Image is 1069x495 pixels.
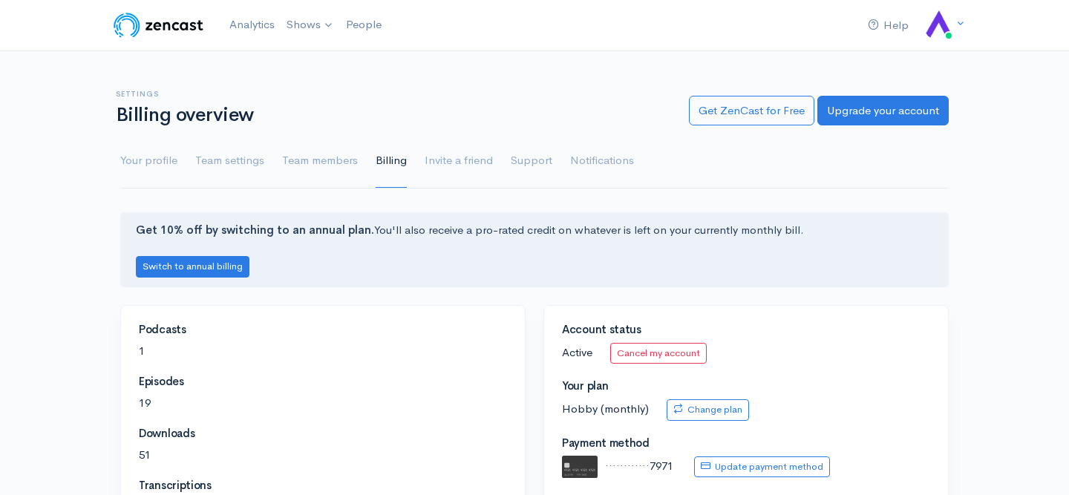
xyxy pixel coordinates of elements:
[111,10,206,40] img: ZenCast Logo
[689,96,814,126] a: Get ZenCast for Free
[562,343,930,364] p: Active
[340,9,388,41] a: People
[376,134,407,188] a: Billing
[667,399,749,421] a: Change plan
[120,134,177,188] a: Your profile
[562,399,930,421] p: Hobby (monthly)
[862,10,915,42] a: Help
[562,324,930,336] h4: Account status
[136,223,374,237] strong: Get 10% off by switching to an annual plan.
[139,343,507,360] p: 1
[136,258,249,272] a: Switch to annual billing
[116,90,671,98] h6: Settings
[139,427,507,440] h4: Downloads
[610,343,707,364] a: Cancel my account
[139,447,507,464] p: 51
[923,10,953,40] img: ...
[570,134,634,188] a: Notifications
[817,96,949,126] a: Upgrade your account
[282,134,358,188] a: Team members
[139,324,507,336] h4: Podcasts
[139,395,507,412] p: 19
[511,134,552,188] a: Support
[139,376,507,388] h4: Episodes
[139,479,507,492] h4: Transcriptions
[195,134,264,188] a: Team settings
[116,105,671,126] h1: Billing overview
[562,437,930,450] h4: Payment method
[605,459,673,473] span: ············7971
[281,9,340,42] a: Shows
[425,134,493,188] a: Invite a friend
[223,9,281,41] a: Analytics
[136,256,249,278] button: Switch to annual billing
[562,380,930,393] h4: Your plan
[120,212,949,287] div: You'll also receive a pro-rated credit on whatever is left on your currently monthly bill.
[562,456,598,478] img: default.svg
[694,456,830,478] a: Update payment method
